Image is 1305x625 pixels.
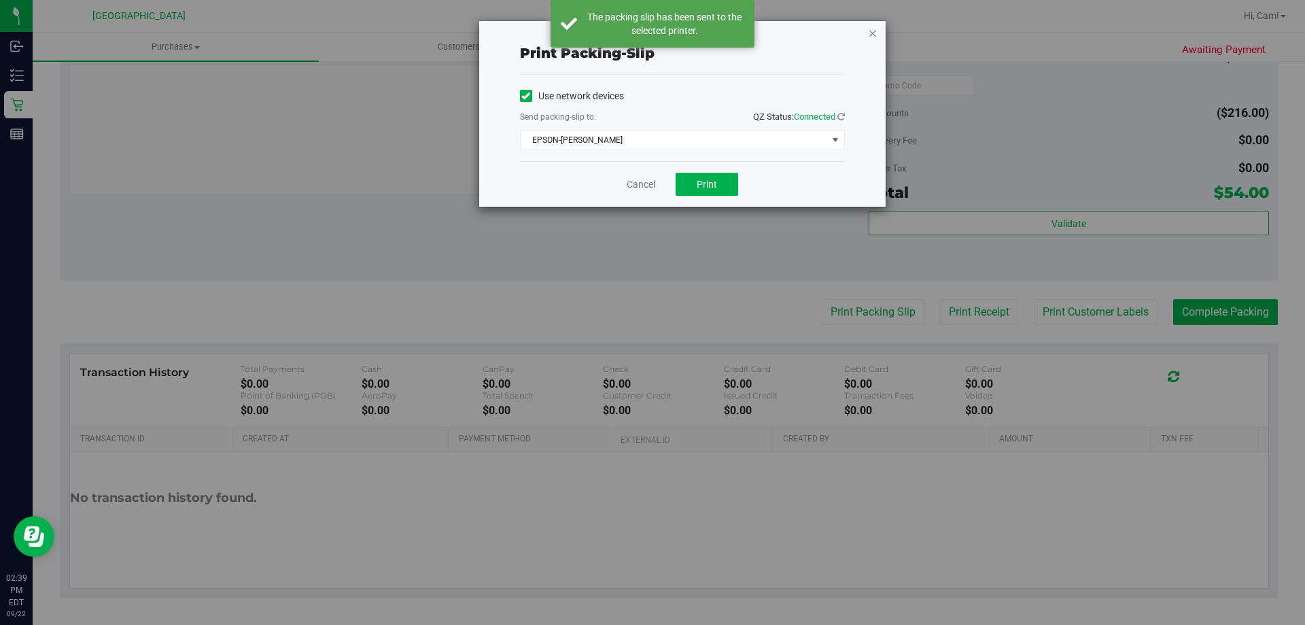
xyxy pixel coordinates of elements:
[585,10,744,37] div: The packing slip has been sent to the selected printer.
[676,173,738,196] button: Print
[794,112,835,122] span: Connected
[520,45,655,61] span: Print packing-slip
[627,178,655,192] a: Cancel
[520,111,596,123] label: Send packing-slip to:
[521,131,827,150] span: EPSON-[PERSON_NAME]
[753,112,845,122] span: QZ Status:
[697,179,717,190] span: Print
[14,516,54,557] iframe: Resource center
[826,131,843,150] span: select
[520,89,624,103] label: Use network devices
